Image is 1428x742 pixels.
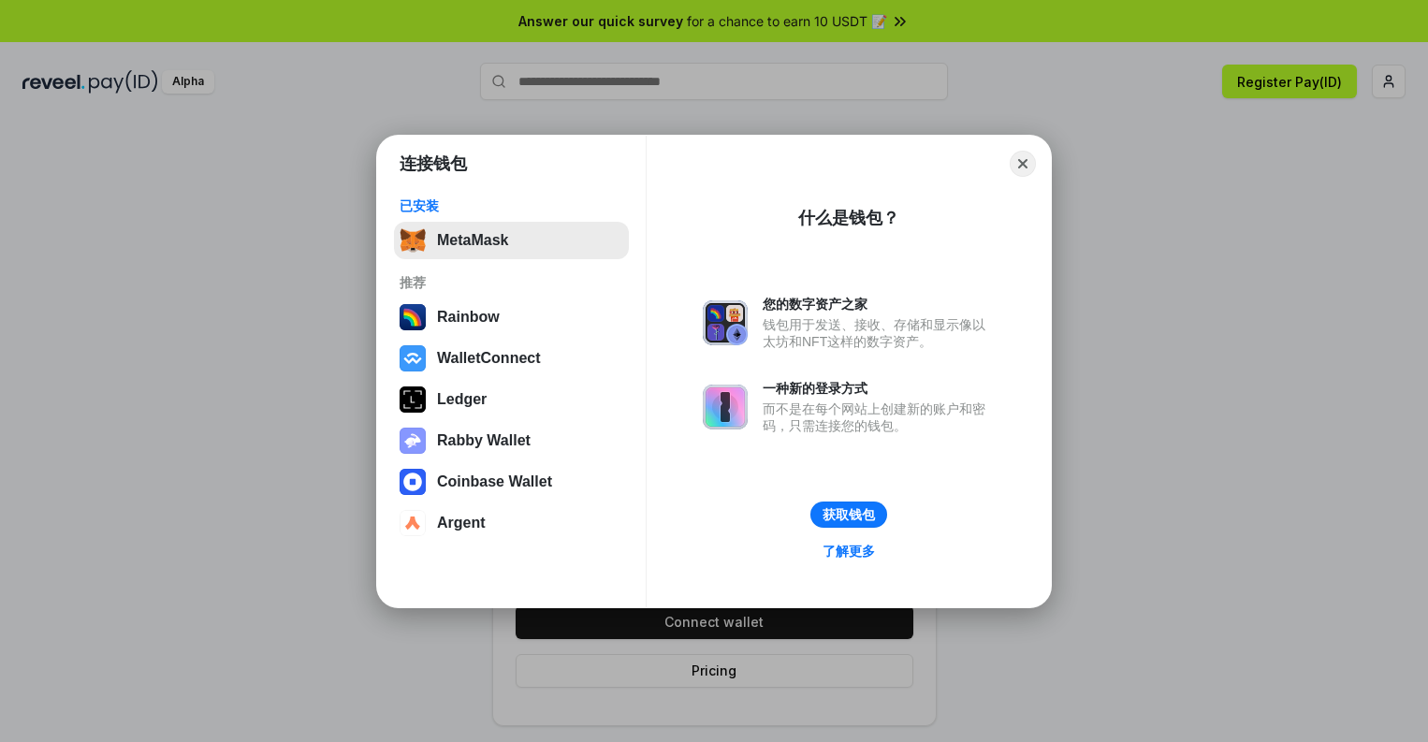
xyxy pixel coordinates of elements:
a: 了解更多 [811,539,886,563]
h1: 连接钱包 [400,153,467,175]
div: 获取钱包 [823,506,875,523]
img: svg+xml,%3Csvg%20width%3D%2228%22%20height%3D%2228%22%20viewBox%3D%220%200%2028%2028%22%20fill%3D... [400,345,426,371]
div: 一种新的登录方式 [763,380,995,397]
div: Rabby Wallet [437,432,531,449]
button: Rainbow [394,298,629,336]
img: svg+xml,%3Csvg%20fill%3D%22none%22%20height%3D%2233%22%20viewBox%3D%220%200%2035%2033%22%20width%... [400,227,426,254]
img: svg+xml,%3Csvg%20width%3D%2228%22%20height%3D%2228%22%20viewBox%3D%220%200%2028%2028%22%20fill%3D... [400,510,426,536]
button: Argent [394,504,629,542]
div: 了解更多 [823,543,875,560]
img: svg+xml,%3Csvg%20xmlns%3D%22http%3A%2F%2Fwww.w3.org%2F2000%2Fsvg%22%20width%3D%2228%22%20height%3... [400,386,426,413]
div: MetaMask [437,232,508,249]
button: 获取钱包 [810,502,887,528]
img: svg+xml,%3Csvg%20width%3D%2228%22%20height%3D%2228%22%20viewBox%3D%220%200%2028%2028%22%20fill%3D... [400,469,426,495]
div: Argent [437,515,486,531]
img: svg+xml,%3Csvg%20xmlns%3D%22http%3A%2F%2Fwww.w3.org%2F2000%2Fsvg%22%20fill%3D%22none%22%20viewBox... [703,385,748,429]
img: svg+xml,%3Csvg%20xmlns%3D%22http%3A%2F%2Fwww.w3.org%2F2000%2Fsvg%22%20fill%3D%22none%22%20viewBox... [400,428,426,454]
button: Coinbase Wallet [394,463,629,501]
div: 已安装 [400,197,623,214]
div: WalletConnect [437,350,541,367]
div: 您的数字资产之家 [763,296,995,313]
div: Ledger [437,391,487,408]
div: 推荐 [400,274,623,291]
div: Coinbase Wallet [437,473,552,490]
div: 钱包用于发送、接收、存储和显示像以太坊和NFT这样的数字资产。 [763,316,995,350]
div: 什么是钱包？ [798,207,899,229]
button: Rabby Wallet [394,422,629,459]
button: WalletConnect [394,340,629,377]
button: MetaMask [394,222,629,259]
img: svg+xml,%3Csvg%20width%3D%22120%22%20height%3D%22120%22%20viewBox%3D%220%200%20120%20120%22%20fil... [400,304,426,330]
div: Rainbow [437,309,500,326]
div: 而不是在每个网站上创建新的账户和密码，只需连接您的钱包。 [763,400,995,434]
img: svg+xml,%3Csvg%20xmlns%3D%22http%3A%2F%2Fwww.w3.org%2F2000%2Fsvg%22%20fill%3D%22none%22%20viewBox... [703,300,748,345]
button: Ledger [394,381,629,418]
button: Close [1010,151,1036,177]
